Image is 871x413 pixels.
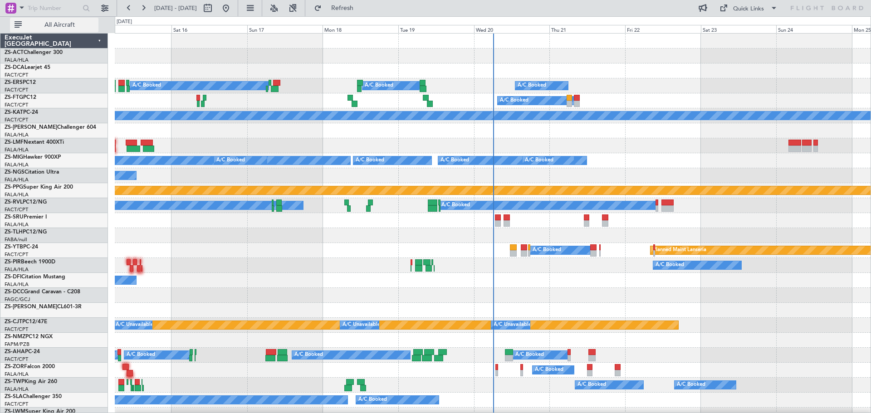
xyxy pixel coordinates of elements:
div: A/C Booked [515,348,544,362]
a: ZS-FTGPC12 [5,95,36,100]
span: ZS-KAT [5,110,23,115]
span: ZS-DFI [5,274,21,280]
span: ZS-FTG [5,95,23,100]
span: ZS-ZOR [5,364,24,369]
a: ZS-ERSPC12 [5,80,36,85]
span: ZS-ERS [5,80,23,85]
div: Thu 21 [549,25,625,33]
div: A/C Booked [518,79,546,92]
a: ZS-DCALearjet 45 [5,65,50,70]
a: FALA/HLA [5,131,29,138]
div: A/C Booked [533,243,561,257]
div: Planned Maint Lanseria [653,243,706,257]
div: Mon 18 [323,25,398,33]
a: ZS-CJTPC12/47E [5,319,47,325]
a: FACT/CPT [5,72,28,78]
div: A/C Booked [294,348,323,362]
a: ZS-TWPKing Air 260 [5,379,57,384]
a: FALA/HLA [5,386,29,393]
span: ZS-YTB [5,244,23,250]
div: A/C Booked [365,79,393,92]
a: FALA/HLA [5,57,29,63]
span: ZS-SLA [5,394,23,399]
a: ZS-YTBPC-24 [5,244,38,250]
span: ZS-LMF [5,140,24,145]
button: Quick Links [715,1,782,15]
div: Wed 20 [474,25,550,33]
span: ZS-TLH [5,229,23,235]
a: ZS-RVLPC12/NG [5,199,47,205]
div: A/C Booked [356,154,384,167]
span: ZS-ACT [5,50,24,55]
a: ZS-TLHPC12/NG [5,229,47,235]
div: A/C Booked [440,154,469,167]
a: FABA/null [5,236,27,243]
span: [DATE] - [DATE] [154,4,197,12]
span: ZS-SRU [5,214,24,220]
a: FALA/HLA [5,281,29,288]
div: A/C Booked [525,154,553,167]
a: FACT/CPT [5,87,28,93]
div: A/C Booked [535,363,563,377]
span: ZS-DCA [5,65,24,70]
input: Trip Number [28,1,80,15]
a: FALA/HLA [5,266,29,273]
div: Sun 17 [247,25,323,33]
span: ZS-TWP [5,379,24,384]
a: ZS-PPGSuper King Air 200 [5,185,73,190]
span: Refresh [323,5,362,11]
div: A/C Booked [577,378,606,392]
a: FALA/HLA [5,146,29,153]
a: FACT/CPT [5,326,28,333]
div: [DATE] [117,18,132,26]
div: A/C Booked [132,79,161,92]
button: All Aircraft [10,18,98,32]
div: A/C Booked [216,154,245,167]
div: Sun 24 [776,25,852,33]
a: FACT/CPT [5,102,28,108]
a: ZS-SRUPremier I [5,214,47,220]
a: FACT/CPT [5,117,28,123]
div: Fri 15 [96,25,172,33]
span: ZS-AHA [5,349,25,355]
a: ZS-[PERSON_NAME]Challenger 604 [5,125,96,130]
a: ZS-MIGHawker 900XP [5,155,61,160]
a: ZS-ACTChallenger 300 [5,50,63,55]
a: FALA/HLA [5,191,29,198]
a: FACT/CPT [5,356,28,363]
span: ZS-PPG [5,185,23,190]
a: FACT/CPT [5,401,28,408]
a: ZS-ZORFalcon 2000 [5,364,55,369]
a: ZS-AHAPC-24 [5,349,40,355]
span: ZS-[PERSON_NAME] [5,125,57,130]
div: A/C Booked [656,258,684,272]
a: FALA/HLA [5,371,29,378]
span: ZS-RVL [5,199,23,205]
div: A/C Booked [358,393,387,407]
a: ZS-PIRBeech 1900D [5,259,55,265]
span: ZS-NGS [5,170,24,175]
button: Refresh [310,1,364,15]
a: ZS-SLAChallenger 350 [5,394,62,399]
div: A/C Unavailable [494,318,531,332]
span: ZS-PIR [5,259,21,265]
a: ZS-NGSCitation Ultra [5,170,59,175]
span: ZS-[PERSON_NAME] [5,304,57,310]
a: ZS-LMFNextant 400XTi [5,140,64,145]
div: A/C Unavailable [116,318,153,332]
span: ZS-NMZ [5,334,25,340]
div: A/C Unavailable [343,318,380,332]
div: A/C Booked [127,348,155,362]
a: ZS-KATPC-24 [5,110,38,115]
a: FACT/CPT [5,251,28,258]
a: ZS-[PERSON_NAME]CL601-3R [5,304,82,310]
div: A/C Booked [441,199,470,212]
div: Tue 19 [398,25,474,33]
div: Sat 16 [171,25,247,33]
span: ZS-DCC [5,289,24,295]
a: FALA/HLA [5,161,29,168]
span: All Aircraft [24,22,96,28]
div: A/C Booked [500,94,528,107]
a: FALA/HLA [5,221,29,228]
div: Sat 23 [701,25,777,33]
